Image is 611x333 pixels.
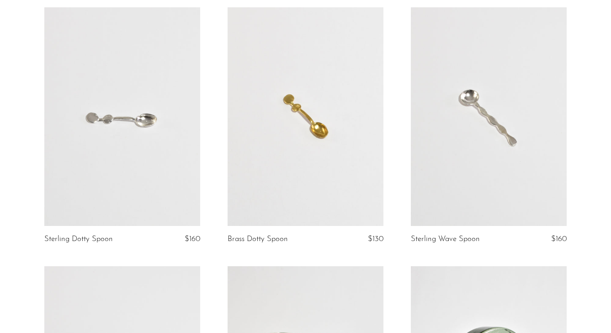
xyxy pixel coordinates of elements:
[228,235,288,243] a: Brass Dotty Spoon
[44,235,113,243] a: Sterling Dotty Spoon
[368,235,383,243] span: $130
[185,235,200,243] span: $160
[411,235,480,243] a: Sterling Wave Spoon
[551,235,567,243] span: $160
